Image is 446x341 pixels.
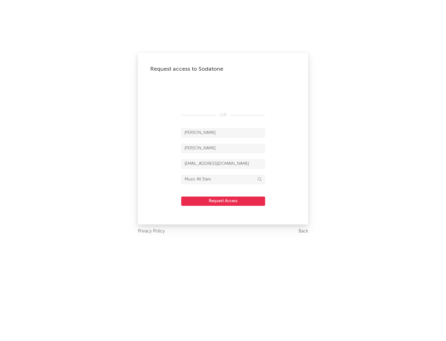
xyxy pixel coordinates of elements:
input: First Name [181,128,265,138]
a: Privacy Policy [138,228,165,235]
button: Request Access [181,197,265,206]
div: Request access to Sodatone [150,65,296,73]
div: OR [181,112,265,119]
input: Email [181,159,265,169]
input: Division [181,175,265,184]
a: Back [299,228,308,235]
input: Last Name [181,144,265,153]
